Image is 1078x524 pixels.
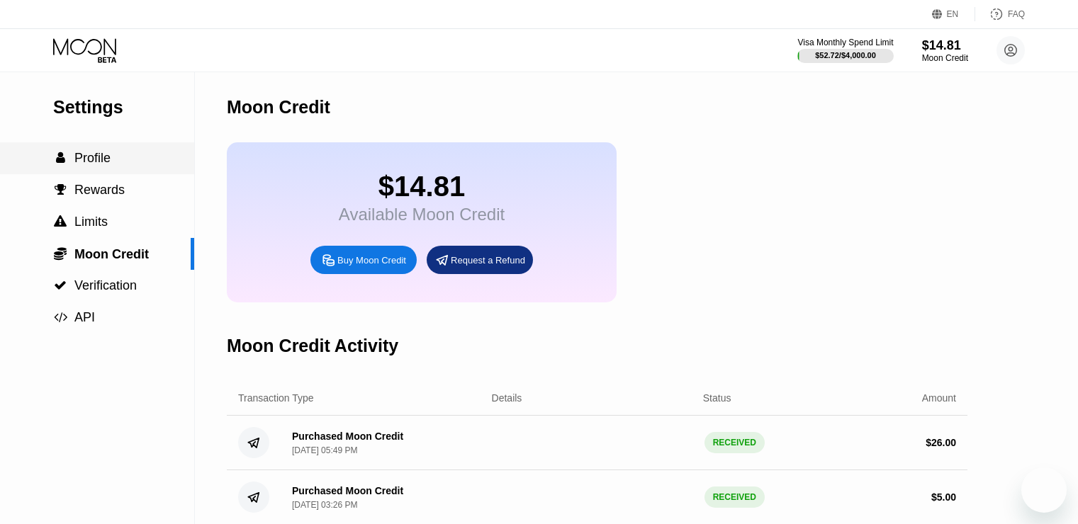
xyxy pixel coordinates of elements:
[292,431,403,442] div: Purchased Moon Credit
[797,38,893,47] div: Visa Monthly Spend Limit
[54,279,67,292] span: 
[339,205,505,224] div: Available Moon Credit
[74,183,125,197] span: Rewards
[55,183,67,196] span: 
[74,310,95,324] span: API
[704,432,765,453] div: RECEIVED
[227,336,398,356] div: Moon Credit Activity
[53,152,67,164] div: 
[797,38,893,63] div: Visa Monthly Spend Limit$52.72/$4,000.00
[1021,467,1067,513] iframe: Кнопка запуска окна обмена сообщениями
[292,445,357,455] div: [DATE] 05:49 PM
[815,51,876,59] div: $52.72 / $4,000.00
[74,247,149,261] span: Moon Credit
[74,215,108,229] span: Limits
[932,7,975,21] div: EN
[922,392,956,404] div: Amount
[922,38,968,63] div: $14.81Moon Credit
[56,152,65,164] span: 
[53,97,194,118] div: Settings
[53,246,67,261] div: 
[53,183,67,196] div: 
[427,246,533,274] div: Request a Refund
[975,7,1025,21] div: FAQ
[922,53,968,63] div: Moon Credit
[310,246,417,274] div: Buy Moon Credit
[54,215,67,228] span: 
[74,278,137,292] span: Verification
[74,151,111,165] span: Profile
[947,9,959,19] div: EN
[339,171,505,203] div: $14.81
[53,279,67,292] div: 
[227,97,330,118] div: Moon Credit
[53,215,67,228] div: 
[337,254,406,266] div: Buy Moon Credit
[54,246,67,261] span: 
[1008,9,1025,19] div: FAQ
[292,485,403,496] div: Purchased Moon Credit
[926,437,956,448] div: $ 26.00
[451,254,525,266] div: Request a Refund
[292,500,357,510] div: [DATE] 03:26 PM
[704,486,765,508] div: RECEIVED
[492,392,522,404] div: Details
[931,491,956,503] div: $ 5.00
[922,38,968,53] div: $14.81
[703,392,731,404] div: Status
[54,311,67,324] span: 
[238,392,314,404] div: Transaction Type
[53,311,67,324] div: 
